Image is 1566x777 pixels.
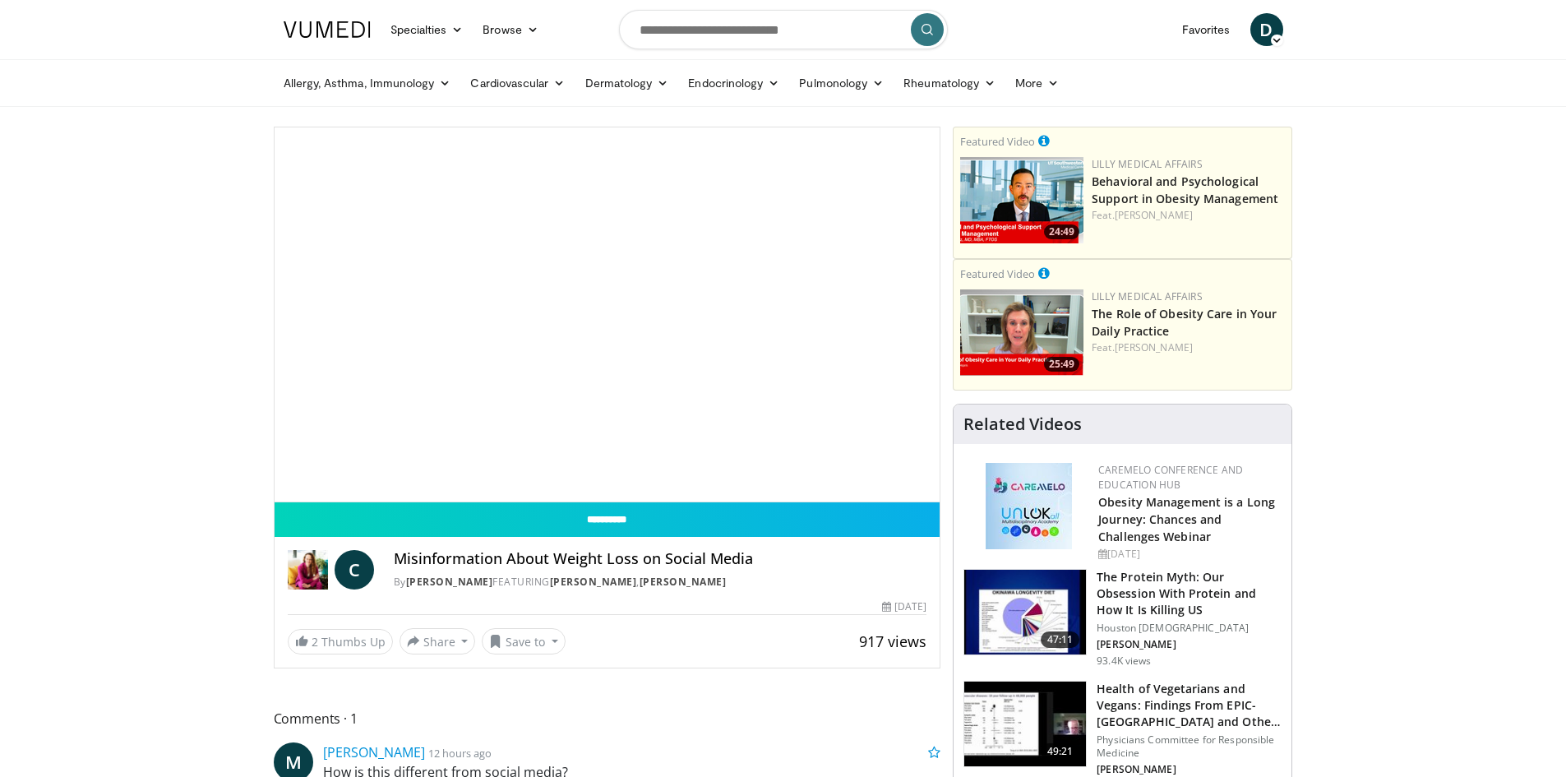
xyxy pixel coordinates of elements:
a: [PERSON_NAME] [323,743,425,761]
img: 45df64a9-a6de-482c-8a90-ada250f7980c.png.150x105_q85_autocrop_double_scale_upscale_version-0.2.jpg [986,463,1072,549]
button: Share [400,628,476,654]
img: e1208b6b-349f-4914-9dd7-f97803bdbf1d.png.150x105_q85_crop-smart_upscale.png [960,289,1083,376]
a: Dermatology [575,67,679,99]
a: CaReMeLO Conference and Education Hub [1098,463,1243,492]
p: [PERSON_NAME] [1097,638,1282,651]
button: Save to [482,628,566,654]
a: Lilly Medical Affairs [1092,289,1203,303]
h4: Related Videos [963,414,1082,434]
a: [PERSON_NAME] [406,575,493,589]
a: Favorites [1172,13,1240,46]
a: 25:49 [960,289,1083,376]
h4: Misinformation About Weight Loss on Social Media [394,550,926,568]
span: 47:11 [1041,631,1080,648]
a: Allergy, Asthma, Immunology [274,67,461,99]
a: The Role of Obesity Care in Your Daily Practice [1092,306,1277,339]
span: 25:49 [1044,357,1079,372]
div: Feat. [1092,340,1285,355]
div: [DATE] [882,599,926,614]
div: By FEATURING , [394,575,926,590]
a: Cardiovascular [460,67,575,99]
a: Endocrinology [678,67,789,99]
a: More [1005,67,1069,99]
small: Featured Video [960,266,1035,281]
input: Search topics, interventions [619,10,948,49]
img: VuMedi Logo [284,21,371,38]
a: Pulmonology [789,67,894,99]
span: 24:49 [1044,224,1079,239]
span: Comments 1 [274,708,941,729]
img: 606f2b51-b844-428b-aa21-8c0c72d5a896.150x105_q85_crop-smart_upscale.jpg [964,682,1086,767]
a: Behavioral and Psychological Support in Obesity Management [1092,173,1278,206]
a: Browse [473,13,548,46]
p: Physicians Committee for Responsible Medicine [1097,733,1282,760]
span: 2 [312,634,318,650]
a: [PERSON_NAME] [1115,208,1193,222]
span: 49:21 [1041,743,1080,760]
h3: The Protein Myth: Our Obsession With Protein and How It Is Killing US [1097,569,1282,618]
img: Dr. Carolynn Francavilla [288,550,328,590]
a: 2 Thumbs Up [288,629,393,654]
small: Featured Video [960,134,1035,149]
a: Obesity Management is a Long Journey: Chances and Challenges Webinar [1098,494,1275,544]
p: Houston [DEMOGRAPHIC_DATA] [1097,622,1282,635]
img: ba3304f6-7838-4e41-9c0f-2e31ebde6754.png.150x105_q85_crop-smart_upscale.png [960,157,1083,243]
a: [PERSON_NAME] [640,575,727,589]
a: Lilly Medical Affairs [1092,157,1203,171]
a: 47:11 The Protein Myth: Our Obsession With Protein and How It Is Killing US Houston [DEMOGRAPHIC_... [963,569,1282,668]
div: Feat. [1092,208,1285,223]
a: [PERSON_NAME] [1115,340,1193,354]
p: [PERSON_NAME] [1097,763,1282,776]
div: [DATE] [1098,547,1278,562]
a: D [1250,13,1283,46]
h3: Health of Vegetarians and Vegans: Findings From EPIC-[GEOGRAPHIC_DATA] and Othe… [1097,681,1282,730]
a: [PERSON_NAME] [550,575,637,589]
video-js: Video Player [275,127,940,502]
p: 93.4K views [1097,654,1151,668]
img: b7b8b05e-5021-418b-a89a-60a270e7cf82.150x105_q85_crop-smart_upscale.jpg [964,570,1086,655]
a: 24:49 [960,157,1083,243]
a: Rheumatology [894,67,1005,99]
small: 12 hours ago [428,746,492,761]
a: C [335,550,374,590]
span: 917 views [859,631,926,651]
a: Specialties [381,13,473,46]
